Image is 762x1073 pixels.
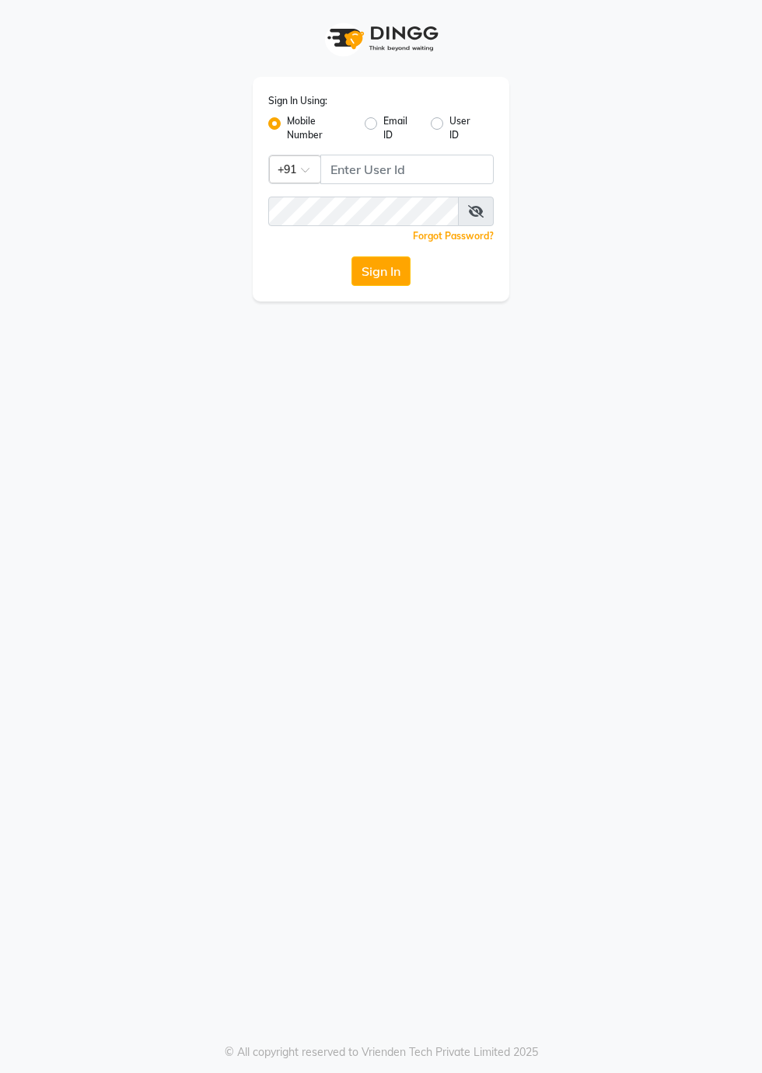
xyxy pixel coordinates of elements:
[383,114,418,142] label: Email ID
[268,94,327,108] label: Sign In Using:
[351,256,411,286] button: Sign In
[287,114,352,142] label: Mobile Number
[319,16,443,61] img: logo1.svg
[413,230,494,242] a: Forgot Password?
[268,197,459,226] input: Username
[320,155,494,184] input: Username
[449,114,481,142] label: User ID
